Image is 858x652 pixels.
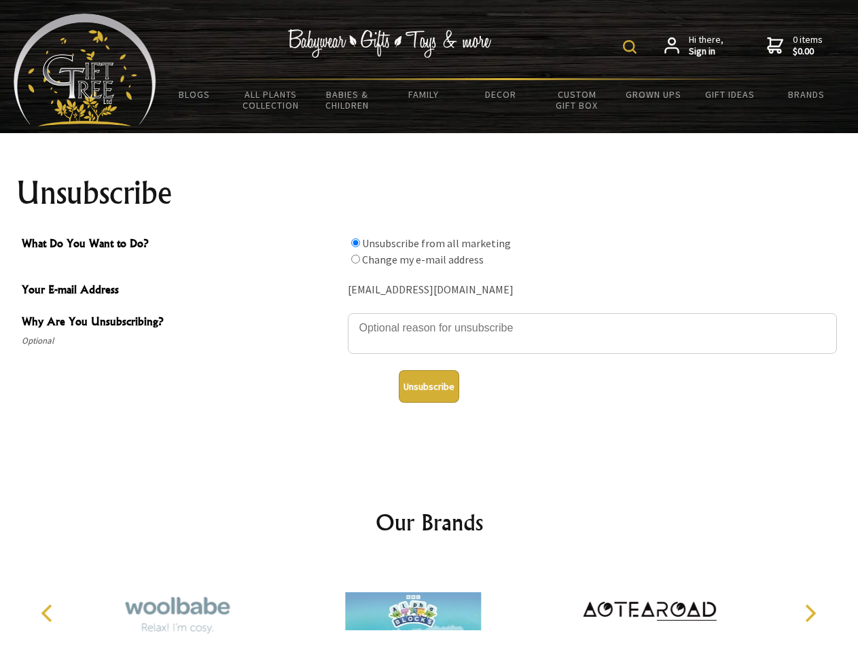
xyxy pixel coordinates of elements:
[22,235,341,255] span: What Do You Want to Do?
[34,598,64,628] button: Previous
[233,80,310,120] a: All Plants Collection
[793,33,823,58] span: 0 items
[615,80,692,109] a: Grown Ups
[22,313,341,333] span: Why Are You Unsubscribing?
[362,236,511,250] label: Unsubscribe from all marketing
[156,80,233,109] a: BLOGS
[689,34,723,58] span: Hi there,
[16,177,842,209] h1: Unsubscribe
[14,14,156,126] img: Babyware - Gifts - Toys and more...
[348,280,837,301] div: [EMAIL_ADDRESS][DOMAIN_NAME]
[386,80,463,109] a: Family
[362,253,484,266] label: Change my e-mail address
[309,80,386,120] a: Babies & Children
[462,80,539,109] a: Decor
[399,370,459,403] button: Unsubscribe
[27,506,832,539] h2: Our Brands
[689,46,723,58] strong: Sign in
[351,255,360,264] input: What Do You Want to Do?
[768,80,845,109] a: Brands
[793,46,823,58] strong: $0.00
[795,598,825,628] button: Next
[539,80,615,120] a: Custom Gift Box
[22,281,341,301] span: Your E-mail Address
[351,238,360,247] input: What Do You Want to Do?
[692,80,768,109] a: Gift Ideas
[288,29,492,58] img: Babywear - Gifts - Toys & more
[22,333,341,349] span: Optional
[348,313,837,354] textarea: Why Are You Unsubscribing?
[623,40,637,54] img: product search
[664,34,723,58] a: Hi there,Sign in
[767,34,823,58] a: 0 items$0.00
